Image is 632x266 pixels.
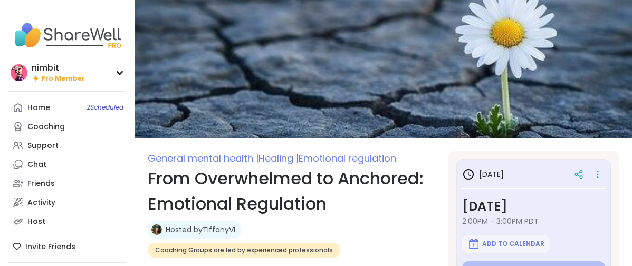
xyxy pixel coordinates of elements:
div: Support [27,141,59,151]
span: Pro Member [41,74,85,83]
a: Coaching [8,117,126,136]
a: Home2Scheduled [8,98,126,117]
span: General mental health | [148,152,258,165]
h3: [DATE] [462,168,504,181]
img: ShareWell Logomark [467,238,480,250]
a: Activity [8,193,126,212]
span: 2 Scheduled [87,103,123,112]
h3: [DATE] [462,197,605,216]
a: Support [8,136,126,155]
span: Emotional regulation [299,152,396,165]
a: Host [8,212,126,231]
img: nimbit [11,64,27,81]
img: ShareWell Nav Logo [8,17,126,54]
span: Healing | [258,152,299,165]
a: Hosted byTiffanyVL [166,224,237,235]
h1: From Overwhelmed to Anchored: Emotional Regulation [148,166,435,216]
div: nimbit [32,62,85,74]
div: Home [27,103,50,113]
span: 2:00PM - 3:00PM PDT [462,216,605,226]
button: Add to Calendar [462,235,550,253]
span: Add to Calendar [482,240,544,248]
div: Friends [27,179,55,189]
a: Chat [8,155,126,174]
div: Chat [27,160,46,170]
div: Invite Friends [8,237,126,256]
div: Host [27,216,45,227]
div: Activity [27,198,55,208]
div: Coaching [27,122,65,132]
a: Friends [8,174,126,193]
span: Coaching Groups are led by experienced professionals [155,246,333,254]
img: TiffanyVL [151,224,162,235]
